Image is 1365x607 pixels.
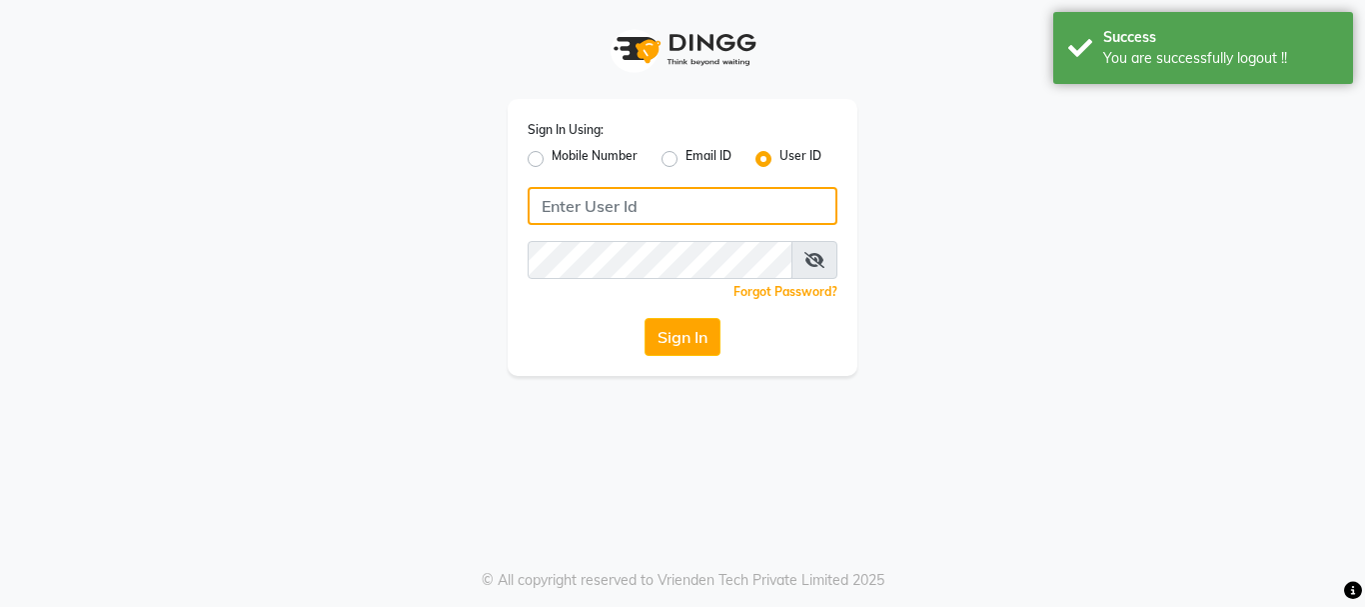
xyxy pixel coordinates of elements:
[528,187,837,225] input: Username
[528,241,792,279] input: Username
[528,121,604,139] label: Sign In Using:
[1103,27,1338,48] div: Success
[779,147,821,171] label: User ID
[645,318,720,356] button: Sign In
[733,284,837,299] a: Forgot Password?
[603,20,762,79] img: logo1.svg
[552,147,638,171] label: Mobile Number
[1103,48,1338,69] div: You are successfully logout !!
[685,147,731,171] label: Email ID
